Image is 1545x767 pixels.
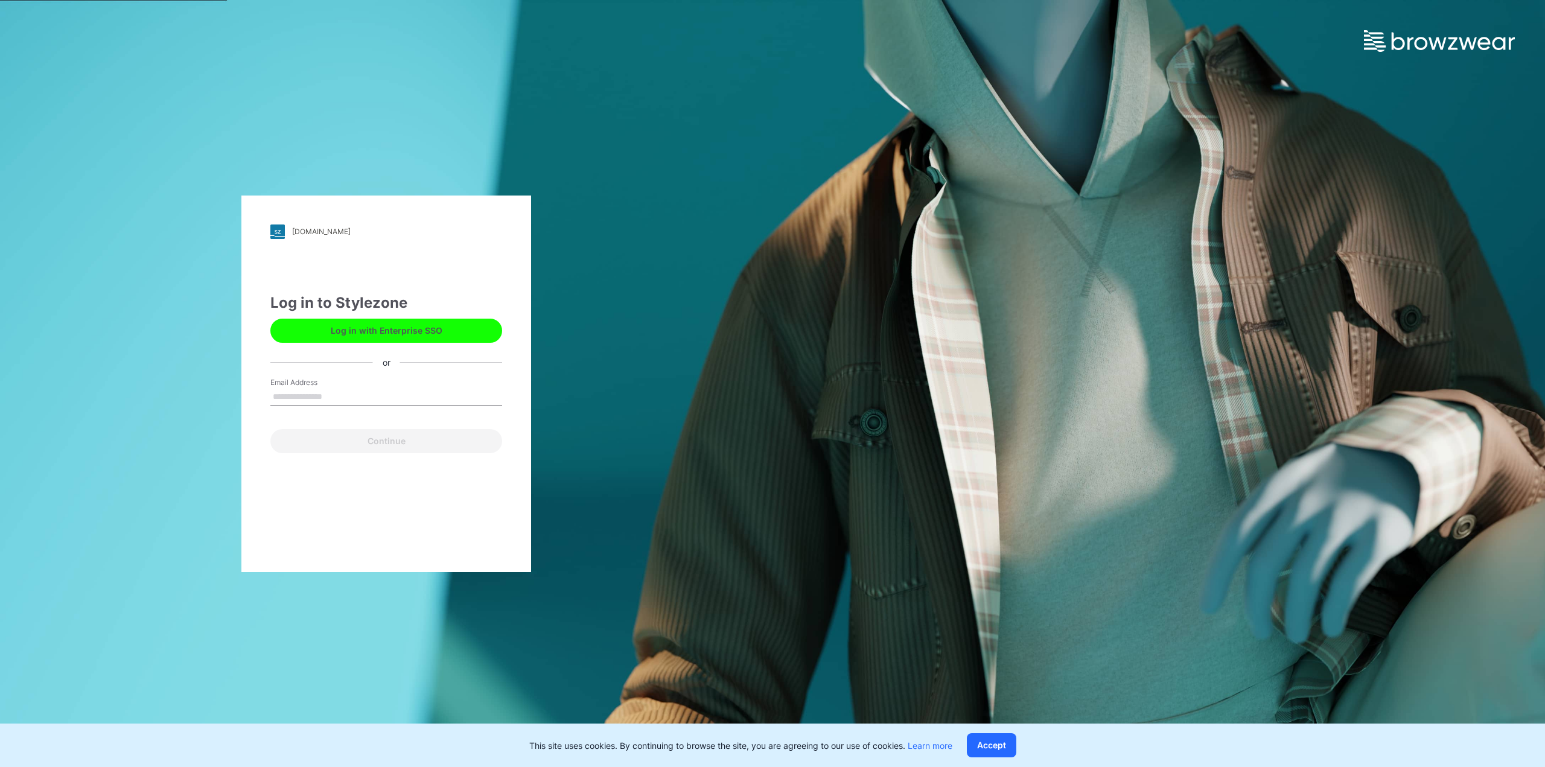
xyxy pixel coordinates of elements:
[529,739,952,752] p: This site uses cookies. By continuing to browse the site, you are agreeing to our use of cookies.
[292,227,351,236] div: [DOMAIN_NAME]
[270,319,502,343] button: Log in with Enterprise SSO
[967,733,1016,757] button: Accept
[270,292,502,314] div: Log in to Stylezone
[270,377,355,388] label: Email Address
[270,224,285,239] img: stylezone-logo.562084cfcfab977791bfbf7441f1a819.svg
[908,740,952,751] a: Learn more
[1364,30,1515,52] img: browzwear-logo.e42bd6dac1945053ebaf764b6aa21510.svg
[270,224,502,239] a: [DOMAIN_NAME]
[373,356,400,369] div: or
